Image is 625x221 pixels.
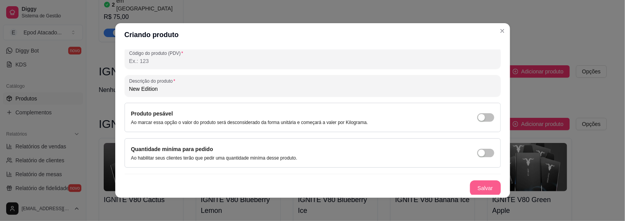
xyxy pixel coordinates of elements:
label: Quantidade miníma para pedido [131,146,213,152]
button: Salvar [470,180,501,196]
p: Ao marcar essa opção o valor do produto será desconsiderado da forma unitária e começará a valer ... [131,119,368,126]
label: Código do produto (PDV) [129,50,186,56]
p: Ao habilitar seus clientes terão que pedir uma quantidade miníma desse produto. [131,155,298,161]
input: Descrição do produto [129,85,496,93]
label: Descrição do produto [129,78,178,84]
input: Código do produto (PDV) [129,57,496,65]
button: Close [496,25,509,37]
header: Criando produto [115,23,510,46]
label: Produto pesável [131,110,173,117]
